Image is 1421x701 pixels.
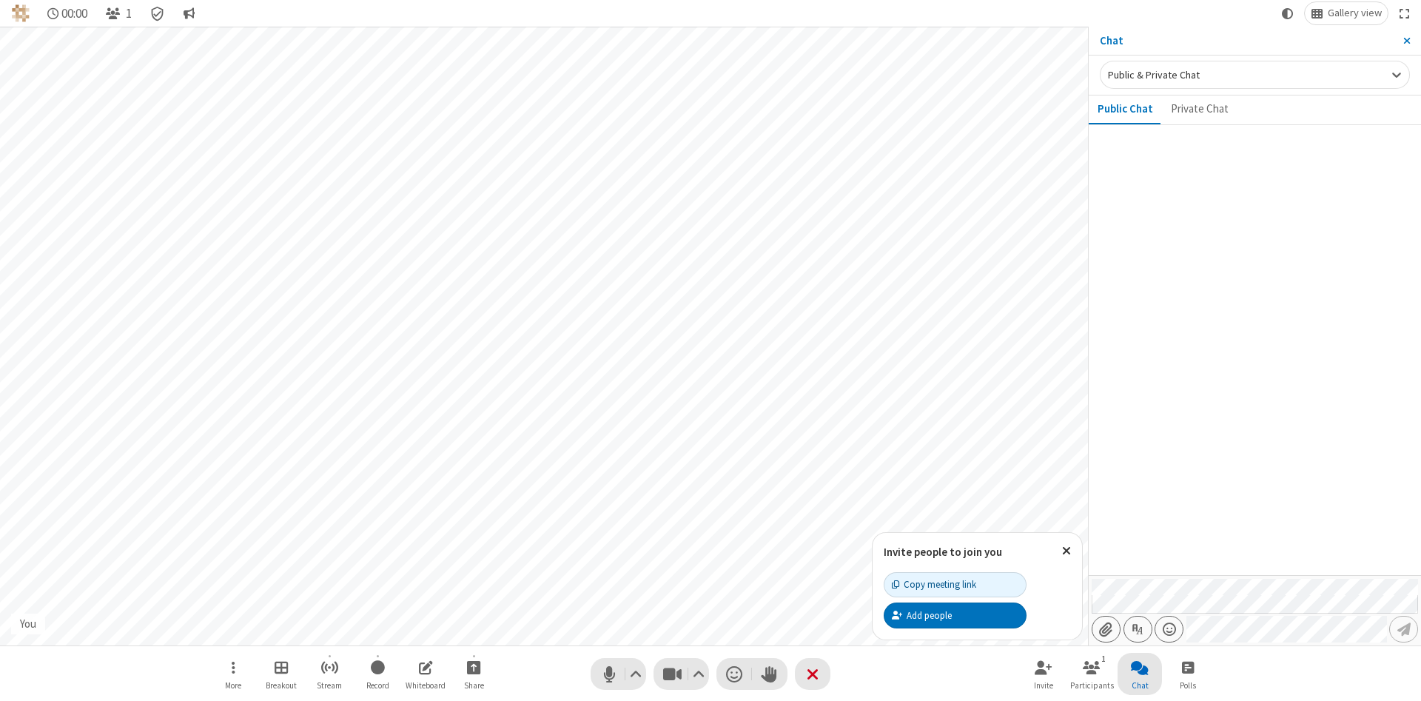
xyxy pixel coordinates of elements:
[266,681,297,690] span: Breakout
[144,2,172,24] div: Meeting details Encryption enabled
[1051,533,1082,569] button: Close popover
[591,658,646,690] button: Mute (Alt+A)
[654,658,709,690] button: Stop video (Alt+V)
[752,658,787,690] button: Raise hand
[884,603,1027,628] button: Add people
[1089,95,1162,124] button: Public Chat
[716,658,752,690] button: Send a reaction
[884,545,1002,559] label: Invite people to join you
[451,653,496,695] button: Start sharing
[1276,2,1300,24] button: Using system theme
[1069,653,1114,695] button: Open participant list
[15,616,42,633] div: You
[1389,616,1418,643] button: Send message
[61,7,87,21] span: 00:00
[211,653,255,695] button: Open menu
[626,658,646,690] button: Audio settings
[259,653,303,695] button: Manage Breakout Rooms
[366,681,389,690] span: Record
[225,681,241,690] span: More
[1394,2,1416,24] button: Fullscreen
[1098,652,1110,665] div: 1
[12,4,30,22] img: QA Selenium DO NOT DELETE OR CHANGE
[1118,653,1162,695] button: Close chat
[1108,68,1200,81] span: Public & Private Chat
[1166,653,1210,695] button: Open poll
[355,653,400,695] button: Start recording
[795,658,830,690] button: End or leave meeting
[689,658,709,690] button: Video setting
[1305,2,1388,24] button: Change layout
[1070,681,1114,690] span: Participants
[892,577,976,591] div: Copy meeting link
[1034,681,1053,690] span: Invite
[177,2,201,24] button: Conversation
[1162,95,1237,124] button: Private Chat
[317,681,342,690] span: Stream
[41,2,94,24] div: Timer
[126,7,132,21] span: 1
[403,653,448,695] button: Open shared whiteboard
[1123,616,1152,643] button: Show formatting
[884,572,1027,597] button: Copy meeting link
[464,681,484,690] span: Share
[1392,27,1421,55] button: Close sidebar
[1328,7,1382,19] span: Gallery view
[307,653,352,695] button: Start streaming
[1132,681,1149,690] span: Chat
[1021,653,1066,695] button: Invite participants (Alt+I)
[1180,681,1196,690] span: Polls
[1100,33,1392,50] p: Chat
[406,681,446,690] span: Whiteboard
[1155,616,1183,643] button: Open menu
[99,2,138,24] button: Open participant list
